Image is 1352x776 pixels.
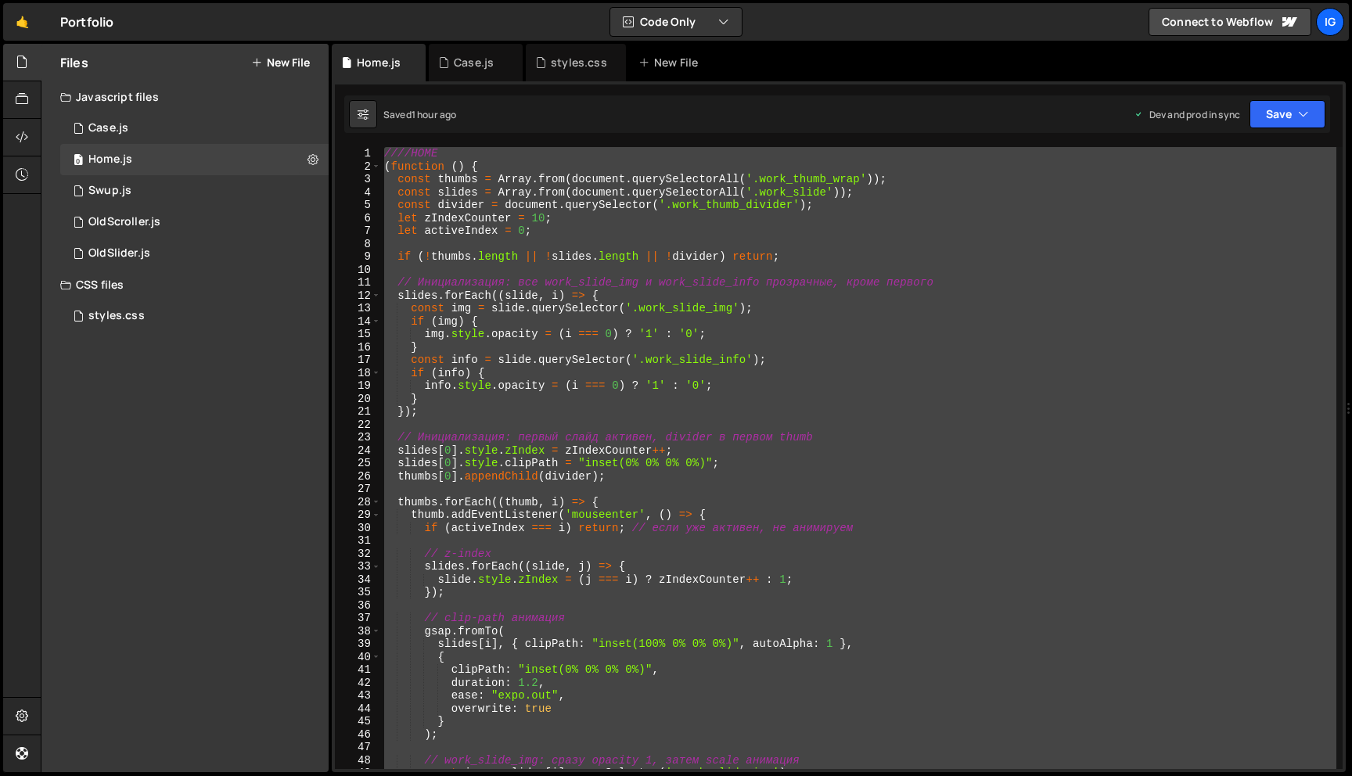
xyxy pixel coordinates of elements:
div: 21 [335,405,381,419]
div: 2 [335,160,381,174]
div: 19 [335,379,381,393]
div: OldSlider.js [88,246,150,260]
div: 12 [335,289,381,303]
div: 14577/44646.js [60,207,329,238]
div: 47 [335,741,381,754]
div: CSS files [41,269,329,300]
a: Connect to Webflow [1149,8,1311,36]
div: OldScroller.js [88,215,160,229]
div: 45 [335,715,381,728]
div: Portfolio [60,13,113,31]
div: Home.js [357,55,401,70]
div: 28 [335,496,381,509]
div: 14 [335,315,381,329]
div: styles.css [88,309,145,323]
div: 20 [335,393,381,406]
div: 27 [335,483,381,496]
div: 14577/44847.js [60,175,329,207]
div: 31 [335,534,381,548]
div: 5 [335,199,381,212]
span: 0 [74,155,83,167]
div: 14577/44602.js [60,238,329,269]
div: 1 [335,147,381,160]
div: 44 [335,702,381,716]
div: 33 [335,560,381,573]
div: 39 [335,638,381,651]
div: Case.js [454,55,494,70]
div: 30 [335,522,381,535]
div: 15 [335,328,381,341]
div: 3 [335,173,381,186]
div: 1 hour ago [412,108,457,121]
div: Dev and prod in sync [1134,108,1240,121]
div: 4 [335,186,381,199]
div: Swup.js [88,184,131,198]
div: 48 [335,754,381,767]
div: Saved [383,108,456,121]
div: New File [638,55,704,70]
div: 22 [335,419,381,432]
div: 25 [335,457,381,470]
div: 35 [335,586,381,599]
button: Save [1250,100,1325,128]
div: 38 [335,625,381,638]
div: 17 [335,354,381,367]
div: 8 [335,238,381,251]
div: 6 [335,212,381,225]
div: 36 [335,599,381,613]
div: 46 [335,728,381,742]
div: 7 [335,225,381,238]
div: 42 [335,677,381,690]
div: 37 [335,612,381,625]
div: 16 [335,341,381,354]
a: 🤙 [3,3,41,41]
div: 29 [335,508,381,522]
div: 13 [335,302,381,315]
div: 10 [335,264,381,277]
div: styles.css [551,55,607,70]
button: Code Only [610,8,742,36]
div: 11 [335,276,381,289]
button: New File [251,56,310,69]
div: 14577/37696.js [60,113,329,144]
a: Ig [1316,8,1344,36]
div: 24 [335,444,381,458]
div: Home.js [88,153,132,167]
div: 26 [335,470,381,483]
div: 32 [335,548,381,561]
div: 23 [335,431,381,444]
div: 18 [335,367,381,380]
div: 14577/44352.css [60,300,329,332]
div: Javascript files [41,81,329,113]
div: 14577/44747.js [60,144,329,175]
div: 34 [335,573,381,587]
div: 40 [335,651,381,664]
div: 43 [335,689,381,702]
div: Case.js [88,121,128,135]
h2: Files [60,54,88,71]
div: 41 [335,663,381,677]
div: 9 [335,250,381,264]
